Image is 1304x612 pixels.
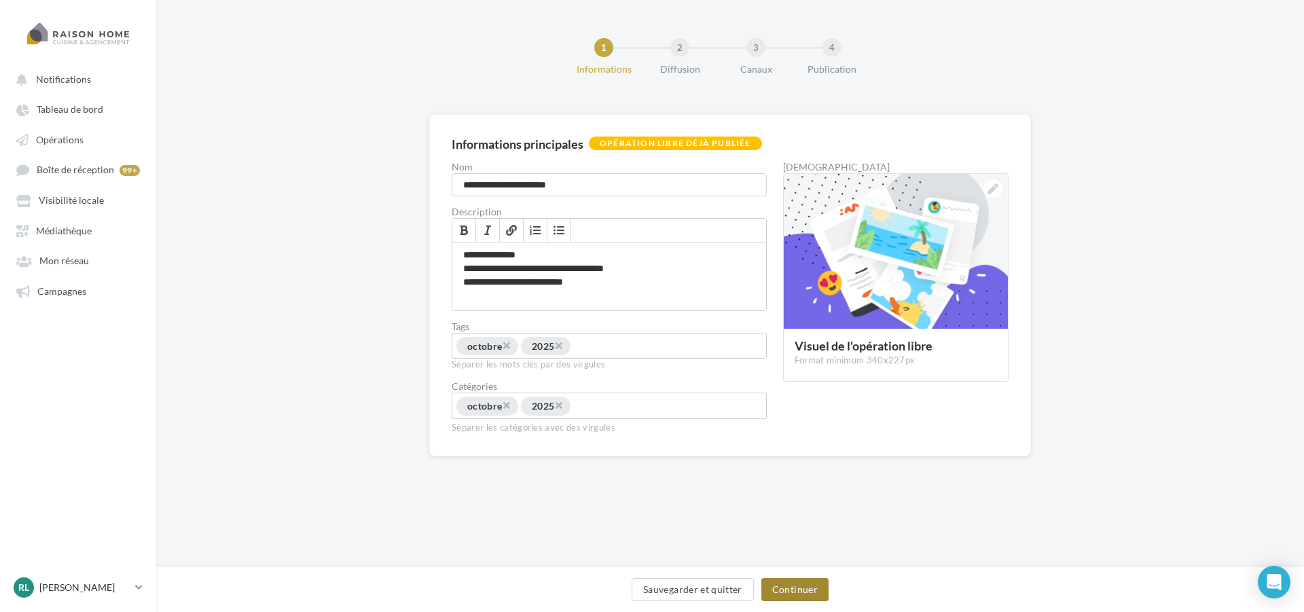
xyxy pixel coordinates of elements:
[502,399,510,412] span: ×
[37,104,103,115] span: Tableau de bord
[8,248,148,272] a: Mon réseau
[589,137,762,150] div: Opération libre déjà publiée
[554,339,562,352] span: ×
[572,399,673,415] input: Choisissez une catégorie
[8,96,148,121] a: Tableau de bord
[532,401,554,412] span: 2025
[452,419,767,434] div: Séparer les catégories avec des virgules
[572,340,673,355] input: Permet aux affiliés de trouver l'opération libre plus facilement
[789,62,875,76] div: Publication
[39,581,130,594] p: [PERSON_NAME]
[560,62,647,76] div: Informations
[500,219,524,242] a: Lien
[554,399,562,412] span: ×
[8,218,148,242] a: Médiathèque
[8,187,148,212] a: Visibilité locale
[8,278,148,303] a: Campagnes
[594,38,613,57] div: 1
[37,164,114,176] span: Boîte de réception
[452,333,767,359] div: Permet aux affiliés de trouver l'opération libre plus facilement
[8,67,143,91] button: Notifications
[712,62,799,76] div: Canaux
[37,285,86,297] span: Campagnes
[467,340,502,352] span: octobre
[632,578,754,601] button: Sauvegarder et quitter
[11,575,145,600] a: RL [PERSON_NAME]
[8,127,148,151] a: Opérations
[452,322,767,331] label: Tags
[18,581,29,594] span: RL
[636,62,723,76] div: Diffusion
[467,401,502,412] span: octobre
[452,393,767,418] div: Choisissez une catégorie
[502,339,510,352] span: ×
[822,38,841,57] div: 4
[36,134,84,145] span: Opérations
[524,219,547,242] a: Insérer/Supprimer une liste numérotée
[547,219,571,242] a: Insérer/Supprimer une liste à puces
[670,38,689,57] div: 2
[476,219,500,242] a: Italique (Ctrl+I)
[452,207,767,217] label: Description
[120,165,140,176] div: 99+
[36,73,91,85] span: Notifications
[39,255,89,267] span: Mon réseau
[795,355,997,367] div: Format minimum 340x227px
[36,225,92,236] span: Médiathèque
[746,38,765,57] div: 3
[452,382,767,391] div: Catégories
[795,340,997,352] div: Visuel de l'opération libre
[452,242,766,310] div: Permet de préciser les enjeux de la campagne à vos affiliés
[1258,566,1290,598] div: Open Intercom Messenger
[452,359,767,371] div: Séparer les mots clés par des virgules
[783,162,1009,172] div: [DEMOGRAPHIC_DATA]
[8,157,148,182] a: Boîte de réception 99+
[452,219,476,242] a: Gras (Ctrl+B)
[532,340,554,352] span: 2025
[452,138,583,150] div: Informations principales
[39,195,104,206] span: Visibilité locale
[452,162,767,172] label: Nom
[761,578,829,601] button: Continuer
